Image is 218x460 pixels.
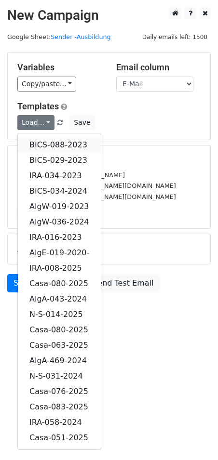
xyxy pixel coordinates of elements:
[18,168,101,184] a: IRA-034-2023
[139,32,211,42] span: Daily emails left: 1500
[17,155,201,166] h5: 1470 Recipients
[18,276,101,291] a: Casa-080-2025
[18,184,101,199] a: BICS-034-2024
[18,338,101,353] a: Casa-063-2025
[18,430,101,446] a: Casa-051-2025
[7,274,39,292] a: Send
[18,368,101,384] a: N-S-031-2024
[18,261,101,276] a: IRA-008-2025
[18,291,101,307] a: AlgA-043-2024
[139,33,211,40] a: Daily emails left: 1500
[18,137,101,153] a: BICS-088-2023
[18,153,101,168] a: BICS-029-2023
[17,244,201,254] h5: Advanced
[86,274,160,292] a: Send Test Email
[17,193,176,200] small: [EMAIL_ADDRESS][PERSON_NAME][DOMAIN_NAME]
[17,101,59,111] a: Templates
[51,33,111,40] a: Sender -Ausbildung
[116,62,201,73] h5: Email column
[17,115,54,130] a: Load...
[18,415,101,430] a: IRA-058-2024
[18,322,101,338] a: Casa-080-2025
[18,214,101,230] a: AlgW-036-2024
[18,307,101,322] a: N-S-014-2025
[17,171,125,179] small: [EMAIL_ADDRESS][DOMAIN_NAME]
[18,245,101,261] a: AlgE-019-2020-
[17,182,176,189] small: [EMAIL_ADDRESS][PERSON_NAME][DOMAIN_NAME]
[7,7,211,24] h2: New Campaign
[170,414,218,460] iframe: Chat Widget
[7,33,111,40] small: Google Sheet:
[18,353,101,368] a: AlgA-469-2024
[18,230,101,245] a: IRA-016-2023
[18,199,101,214] a: AlgW-019-2023
[18,384,101,399] a: Casa-076-2025
[17,77,76,92] a: Copy/paste...
[17,62,102,73] h5: Variables
[18,399,101,415] a: Casa-083-2025
[69,115,95,130] button: Save
[170,414,218,460] div: Chat-Widget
